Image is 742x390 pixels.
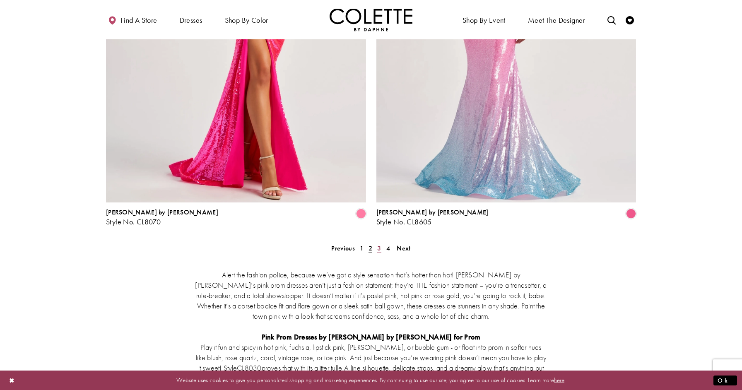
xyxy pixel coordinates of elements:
i: Pink Ombre [626,209,636,219]
p: Alert the fashion police, because we’ve got a style sensation that’s hotter than hot! [PERSON_NAM... [195,270,547,321]
a: Toggle search [605,8,618,31]
span: Next [397,244,410,253]
span: Style No. CL8070 [106,217,161,226]
strong: Pink Prom Dresses by [PERSON_NAME] by [PERSON_NAME] for Prom [262,332,481,342]
button: Submit Dialog [713,375,737,385]
a: CL8030 [237,363,261,373]
a: Meet the designer [526,8,587,31]
img: Colette by Daphne [330,8,412,31]
span: 3 [377,244,381,253]
div: Colette by Daphne Style No. CL8070 [106,209,218,226]
span: Current page [366,242,375,254]
span: Shop by color [225,16,268,24]
a: 4 [384,242,393,254]
a: Visit Home Page [330,8,412,31]
div: Colette by Daphne Style No. CL8605 [376,209,489,226]
span: 2 [369,244,372,253]
span: Shop By Event [460,8,508,31]
span: Shop By Event [463,16,506,24]
button: Close Dialog [5,373,19,388]
span: Shop by color [223,8,270,31]
a: 1 [357,242,366,254]
span: Dresses [178,8,205,31]
span: Meet the designer [528,16,585,24]
a: Next Page [394,242,413,254]
span: Find a store [120,16,157,24]
a: Check Wishlist [624,8,636,31]
span: 4 [386,244,390,253]
a: Prev Page [329,242,357,254]
span: [PERSON_NAME] by [PERSON_NAME] [106,208,218,217]
span: [PERSON_NAME] by [PERSON_NAME] [376,208,489,217]
a: 3 [375,242,383,254]
p: Website uses cookies to give you personalized shopping and marketing experiences. By continuing t... [60,375,682,386]
i: Cotton Candy [356,209,366,219]
span: Dresses [180,16,202,24]
span: Previous [331,244,354,253]
a: here [554,376,564,384]
a: Find a store [106,8,159,31]
span: Style No. CL8605 [376,217,432,226]
span: 1 [360,244,364,253]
